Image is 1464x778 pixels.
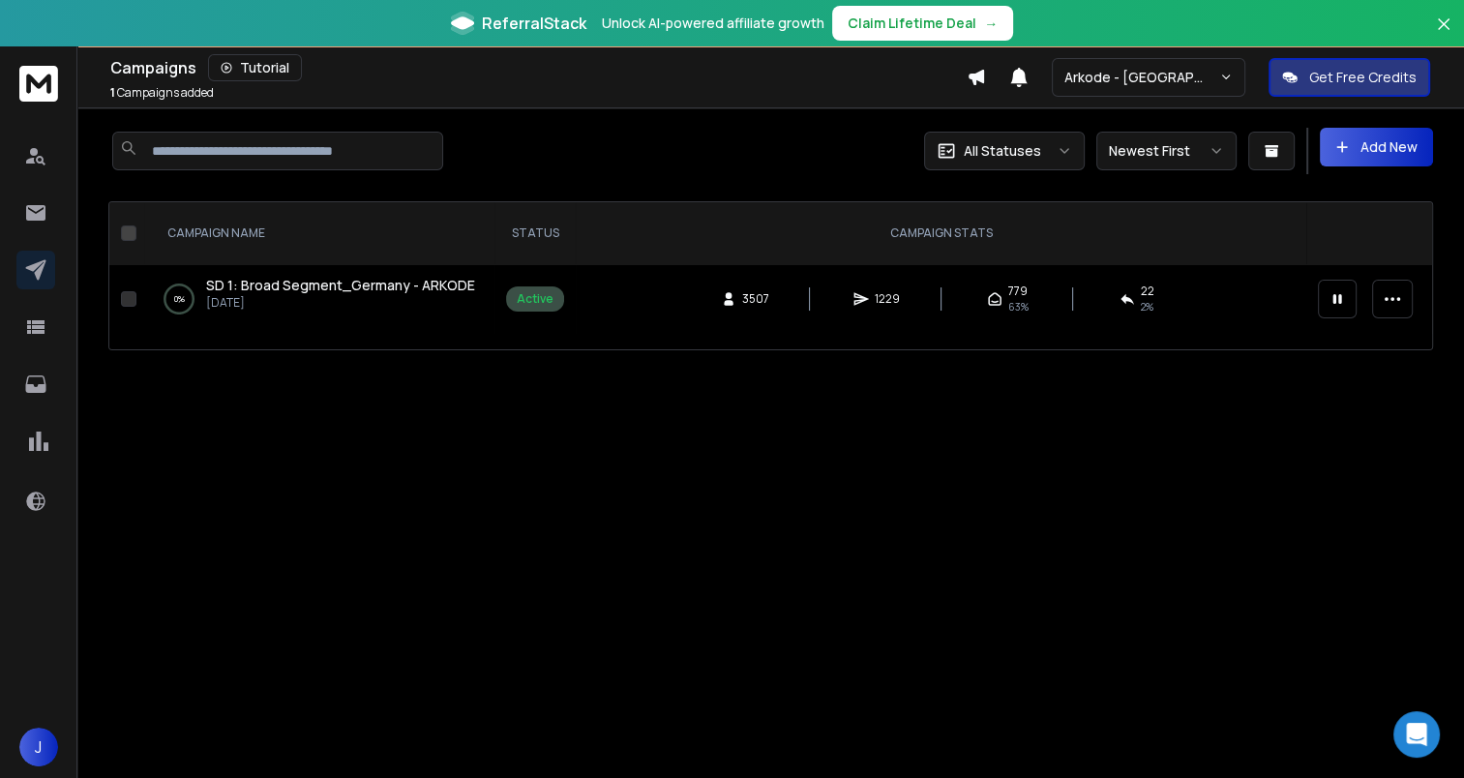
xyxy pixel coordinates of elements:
[1431,12,1456,58] button: Close banner
[1008,299,1029,314] span: 63 %
[482,12,586,35] span: ReferralStack
[576,202,1306,264] th: CAMPAIGN STATS
[1393,711,1440,758] div: Open Intercom Messenger
[494,202,576,264] th: STATUS
[110,85,214,101] p: Campaigns added
[1141,284,1154,299] span: 22
[19,728,58,766] button: J
[110,54,967,81] div: Campaigns
[144,202,494,264] th: CAMPAIGN NAME
[964,141,1041,161] p: All Statuses
[110,84,115,101] span: 1
[206,276,475,295] a: SD 1: Broad Segment_Germany - ARKODE
[984,14,998,33] span: →
[208,54,302,81] button: Tutorial
[1064,68,1219,87] p: Arkode - [GEOGRAPHIC_DATA]
[1320,128,1433,166] button: Add New
[517,291,553,307] div: Active
[206,276,475,294] span: SD 1: Broad Segment_Germany - ARKODE
[1141,299,1153,314] span: 2 %
[875,291,900,307] span: 1229
[174,289,185,309] p: 0 %
[742,291,769,307] span: 3507
[1309,68,1417,87] p: Get Free Credits
[602,14,824,33] p: Unlock AI-powered affiliate growth
[206,295,475,311] p: [DATE]
[144,264,494,334] td: 0%SD 1: Broad Segment_Germany - ARKODE[DATE]
[1096,132,1237,170] button: Newest First
[832,6,1013,41] button: Claim Lifetime Deal→
[1269,58,1430,97] button: Get Free Credits
[1008,284,1028,299] span: 779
